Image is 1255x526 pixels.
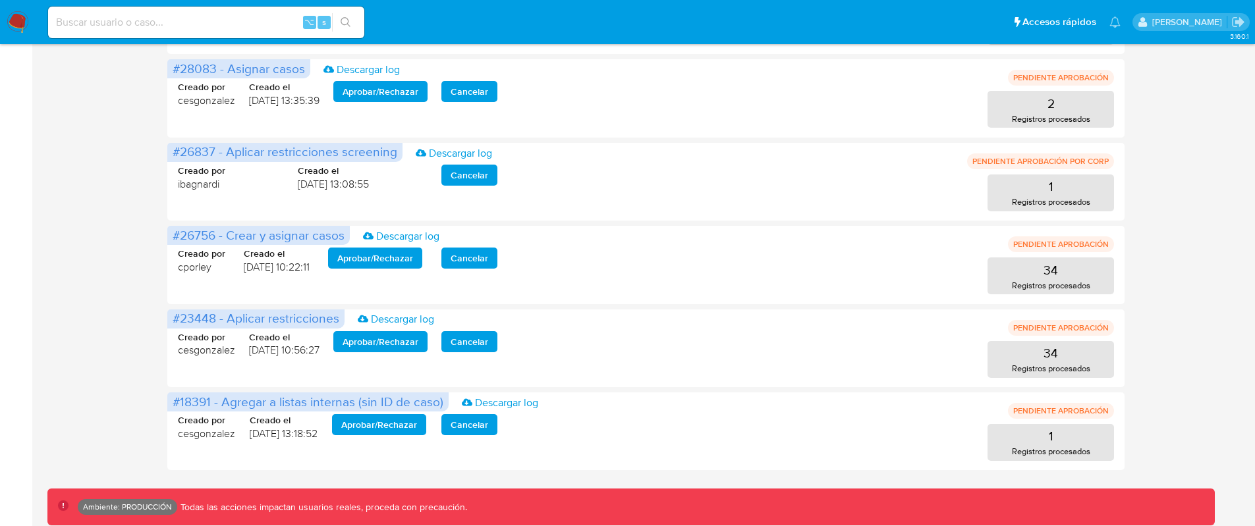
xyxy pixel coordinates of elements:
a: Notificaciones [1109,16,1121,28]
span: s [322,16,326,28]
p: Todas las acciones impactan usuarios reales, proceda con precaución. [177,501,467,513]
a: Salir [1231,15,1245,29]
span: ⌥ [304,16,314,28]
button: search-icon [332,13,359,32]
p: Ambiente: PRODUCCIÓN [83,504,172,510]
input: Buscar usuario o caso... [48,14,364,31]
span: 3.160.1 [1230,31,1248,41]
p: omar.guzman@mercadolibre.com.co [1152,16,1227,28]
span: Accesos rápidos [1022,15,1096,29]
